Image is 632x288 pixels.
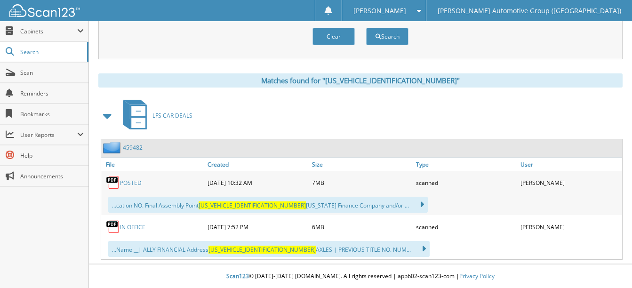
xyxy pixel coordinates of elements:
[106,176,120,190] img: PDF.png
[152,112,192,120] span: LFS CAR DEALS
[108,197,428,213] div: ...cation NO. Final Assembly Point [US_STATE] Finance Company and/or ...
[106,220,120,234] img: PDF.png
[205,217,309,236] div: [DATE] 7:52 PM
[89,265,632,288] div: © [DATE]-[DATE] [DOMAIN_NAME]. All rights reserved | appb02-scan123-com |
[108,241,430,257] div: ...Name __| ALLY FINANCIAL Address AXLES | PREVIOUS TITLE NO. NUM...
[20,131,77,139] span: User Reports
[9,4,80,17] img: scan123-logo-white.svg
[117,97,192,134] a: LFS CAR DEALS
[208,246,316,254] span: [US_VEHICLE_IDENTIFICATION_NUMBER]
[120,223,145,231] a: IN OFFICE
[414,158,518,171] a: Type
[205,173,309,192] div: [DATE] 10:32 AM
[414,173,518,192] div: scanned
[120,179,142,187] a: POSTED
[518,173,622,192] div: [PERSON_NAME]
[199,201,306,209] span: [US_VEHICLE_IDENTIFICATION_NUMBER]
[518,217,622,236] div: [PERSON_NAME]
[20,110,84,118] span: Bookmarks
[20,69,84,77] span: Scan
[414,217,518,236] div: scanned
[353,8,406,14] span: [PERSON_NAME]
[205,158,309,171] a: Created
[101,158,205,171] a: File
[226,272,249,280] span: Scan123
[310,173,414,192] div: 7MB
[98,73,623,88] div: Matches found for "[US_VEHICLE_IDENTIFICATION_NUMBER]"
[310,158,414,171] a: Size
[310,217,414,236] div: 6MB
[103,142,123,153] img: folder2.png
[518,158,622,171] a: User
[20,48,82,56] span: Search
[459,272,495,280] a: Privacy Policy
[438,8,621,14] span: [PERSON_NAME] Automotive Group ([GEOGRAPHIC_DATA])
[20,172,84,180] span: Announcements
[312,28,355,45] button: Clear
[20,27,77,35] span: Cabinets
[123,144,143,152] a: 459482
[20,152,84,160] span: Help
[20,89,84,97] span: Reminders
[366,28,408,45] button: Search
